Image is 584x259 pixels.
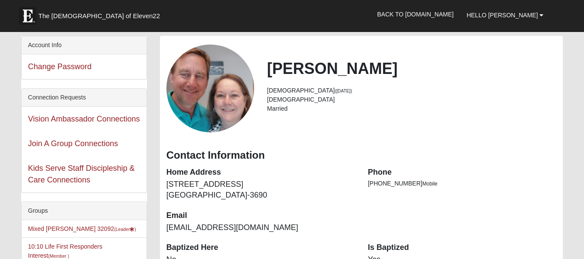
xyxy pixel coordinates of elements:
[28,62,92,71] a: Change Password
[460,4,550,26] a: Hello [PERSON_NAME]
[267,104,556,113] li: Married
[28,243,102,259] a: 10:10 Life First Responders Interest(Member )
[15,3,188,25] a: The [DEMOGRAPHIC_DATA] of Eleven22
[22,202,147,220] div: Groups
[422,181,437,187] span: Mobile
[166,179,355,201] dd: [STREET_ADDRESS] [GEOGRAPHIC_DATA]-3690
[267,86,556,95] li: [DEMOGRAPHIC_DATA]
[28,164,135,184] a: Kids Serve Staff Discipleship & Care Connections
[114,227,136,232] small: (Leader )
[466,12,538,19] span: Hello [PERSON_NAME]
[22,36,147,54] div: Account Info
[22,89,147,107] div: Connection Requests
[28,115,140,123] a: Vision Ambassador Connections
[368,242,556,253] dt: Is Baptized
[371,3,460,25] a: Back to [DOMAIN_NAME]
[28,225,136,232] a: Mixed [PERSON_NAME] 32092(Leader)
[267,95,556,104] li: [DEMOGRAPHIC_DATA]
[267,59,556,78] h2: [PERSON_NAME]
[335,88,352,93] small: ([DATE])
[166,167,355,178] dt: Home Address
[28,139,118,148] a: Join A Group Connections
[166,45,254,132] a: View Fullsize Photo
[48,253,69,259] small: (Member )
[166,242,355,253] dt: Baptized Here
[166,149,557,162] h3: Contact Information
[166,222,355,233] dd: [EMAIL_ADDRESS][DOMAIN_NAME]
[166,210,355,221] dt: Email
[368,179,556,188] li: [PHONE_NUMBER]
[19,7,36,25] img: Eleven22 logo
[368,167,556,178] dt: Phone
[38,12,160,20] span: The [DEMOGRAPHIC_DATA] of Eleven22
